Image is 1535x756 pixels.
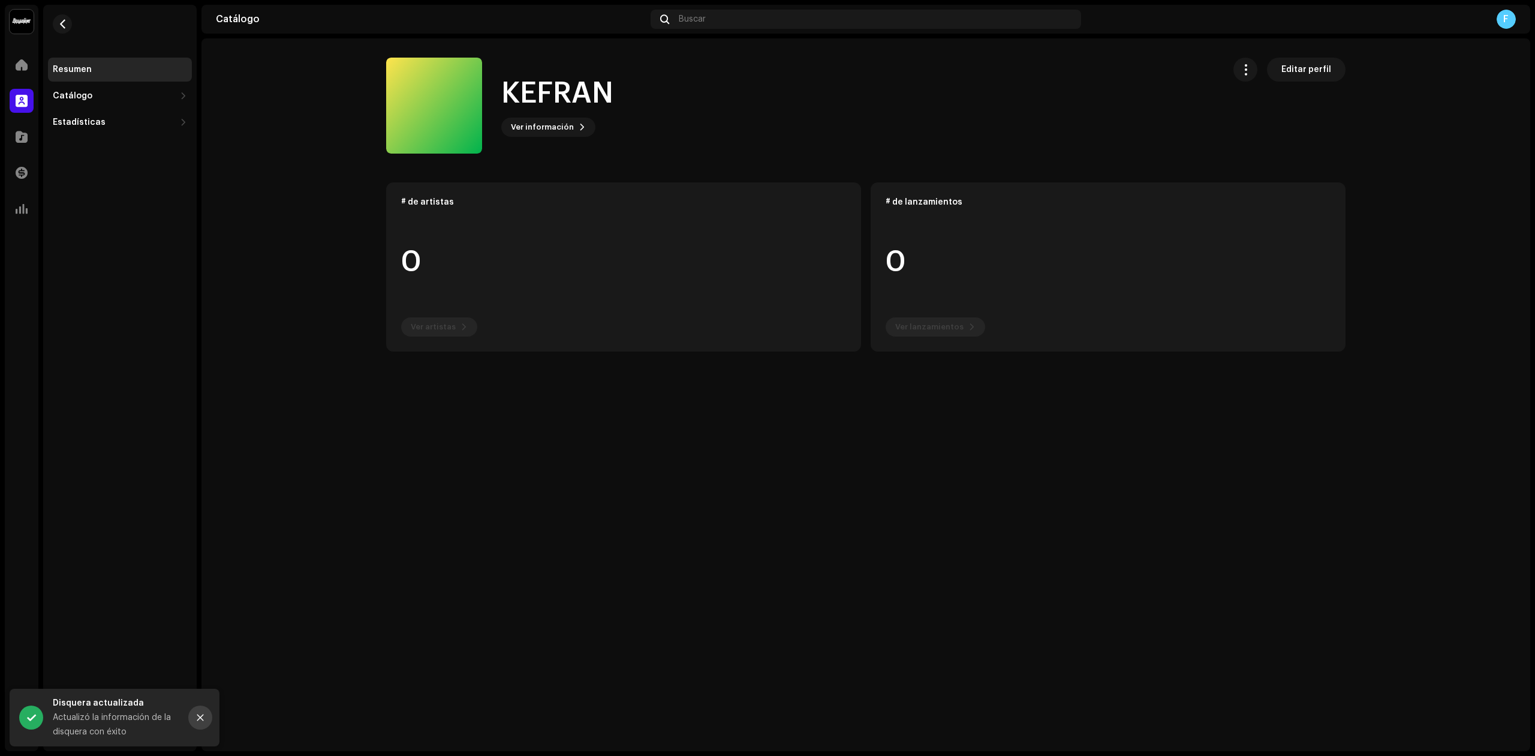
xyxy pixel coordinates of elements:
[1497,10,1516,29] div: F
[216,14,646,24] div: Catálogo
[48,58,192,82] re-m-nav-item: Resumen
[53,696,179,710] div: Disquera actualizada
[871,182,1346,352] re-o-card-data: # de lanzamientos
[501,118,595,137] button: Ver información
[48,84,192,108] re-m-nav-dropdown: Catálogo
[48,110,192,134] re-m-nav-dropdown: Estadísticas
[679,14,706,24] span: Buscar
[53,118,106,127] div: Estadísticas
[188,706,212,730] button: Close
[501,74,613,113] h1: KEFRAN
[10,10,34,34] img: 10370c6a-d0e2-4592-b8a2-38f444b0ca44
[1267,58,1346,82] button: Editar perfil
[53,91,92,101] div: Catálogo
[53,710,179,739] div: Actualizó la información de la disquera con éxito
[1281,58,1331,82] span: Editar perfil
[386,182,861,352] re-o-card-data: # de artistas
[53,65,92,74] div: Resumen
[511,115,574,139] span: Ver información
